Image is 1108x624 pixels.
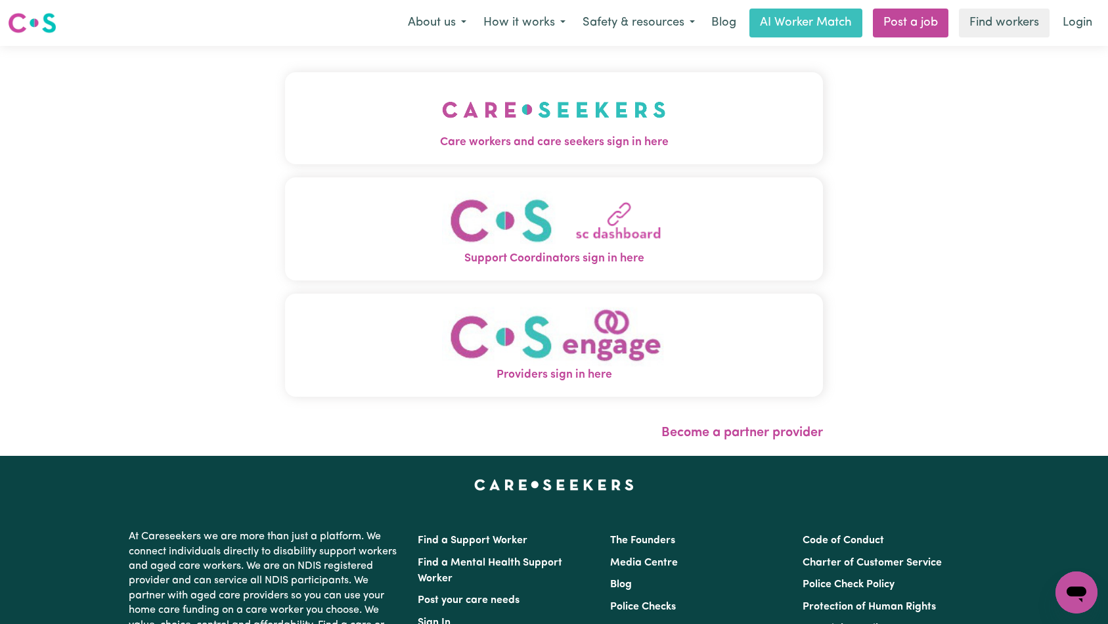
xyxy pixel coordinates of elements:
[418,595,520,606] a: Post your care needs
[610,558,678,568] a: Media Centre
[803,579,895,590] a: Police Check Policy
[803,602,936,612] a: Protection of Human Rights
[1055,571,1097,613] iframe: Button to launch messaging window
[610,535,675,546] a: The Founders
[285,250,824,267] span: Support Coordinators sign in here
[803,558,942,568] a: Charter of Customer Service
[8,8,56,38] a: Careseekers logo
[873,9,948,37] a: Post a job
[285,294,824,397] button: Providers sign in here
[474,479,634,490] a: Careseekers home page
[1055,9,1100,37] a: Login
[285,72,824,164] button: Care workers and care seekers sign in here
[661,426,823,439] a: Become a partner provider
[959,9,1050,37] a: Find workers
[803,535,884,546] a: Code of Conduct
[285,134,824,151] span: Care workers and care seekers sign in here
[610,579,632,590] a: Blog
[475,9,574,37] button: How it works
[749,9,862,37] a: AI Worker Match
[418,535,527,546] a: Find a Support Worker
[8,11,56,35] img: Careseekers logo
[285,367,824,384] span: Providers sign in here
[399,9,475,37] button: About us
[574,9,703,37] button: Safety & resources
[703,9,744,37] a: Blog
[610,602,676,612] a: Police Checks
[285,177,824,280] button: Support Coordinators sign in here
[418,558,562,584] a: Find a Mental Health Support Worker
